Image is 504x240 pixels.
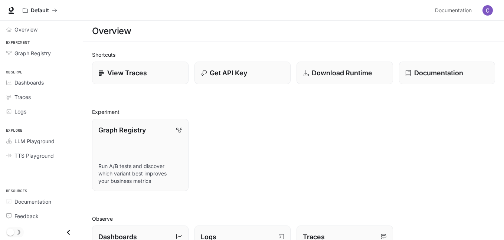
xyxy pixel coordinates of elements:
[92,62,189,84] a: View Traces
[3,23,80,36] a: Overview
[14,152,54,160] span: TTS Playground
[98,125,146,135] p: Graph Registry
[432,3,477,18] a: Documentation
[3,149,80,162] a: TTS Playground
[3,76,80,89] a: Dashboards
[399,62,495,84] a: Documentation
[92,119,189,191] a: Graph RegistryRun A/B tests and discover which variant best improves your business metrics
[482,5,493,16] img: User avatar
[92,24,131,39] h1: Overview
[98,162,182,185] p: Run A/B tests and discover which variant best improves your business metrics
[14,79,44,86] span: Dashboards
[60,225,77,240] button: Close drawer
[31,7,49,14] p: Default
[194,62,291,84] button: Get API Key
[92,215,495,223] h2: Observe
[14,49,51,57] span: Graph Registry
[312,68,372,78] p: Download Runtime
[14,93,31,101] span: Traces
[480,3,495,18] button: User avatar
[3,135,80,148] a: LLM Playground
[14,108,26,115] span: Logs
[3,91,80,103] a: Traces
[14,212,39,220] span: Feedback
[19,3,60,18] button: All workspaces
[3,210,80,223] a: Feedback
[435,6,472,15] span: Documentation
[3,105,80,118] a: Logs
[14,137,55,145] span: LLM Playground
[210,68,247,78] p: Get API Key
[414,68,463,78] p: Documentation
[92,51,495,59] h2: Shortcuts
[14,198,51,206] span: Documentation
[107,68,147,78] p: View Traces
[92,108,495,116] h2: Experiment
[7,228,14,236] span: Dark mode toggle
[14,26,37,33] span: Overview
[3,195,80,208] a: Documentation
[3,47,80,60] a: Graph Registry
[297,62,393,84] a: Download Runtime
